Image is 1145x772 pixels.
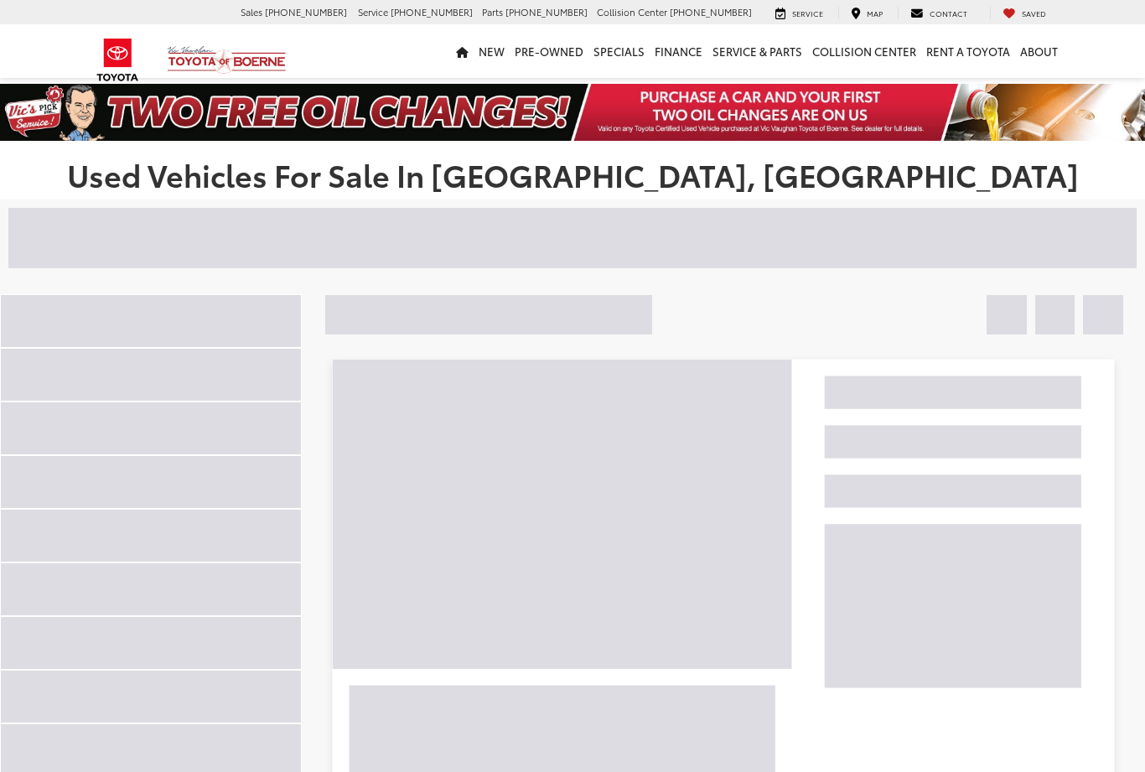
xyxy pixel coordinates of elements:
[1015,24,1063,78] a: About
[650,24,707,78] a: Finance
[763,7,836,20] a: Service
[597,5,667,18] span: Collision Center
[867,8,883,18] span: Map
[807,24,921,78] a: Collision Center
[265,5,347,18] span: [PHONE_NUMBER]
[474,24,510,78] a: New
[482,5,503,18] span: Parts
[898,7,980,20] a: Contact
[838,7,895,20] a: Map
[930,8,967,18] span: Contact
[167,45,287,75] img: Vic Vaughan Toyota of Boerne
[241,5,262,18] span: Sales
[792,8,823,18] span: Service
[510,24,588,78] a: Pre-Owned
[505,5,588,18] span: [PHONE_NUMBER]
[1022,8,1046,18] span: Saved
[670,5,752,18] span: [PHONE_NUMBER]
[86,33,149,87] img: Toyota
[707,24,807,78] a: Service & Parts: Opens in a new tab
[921,24,1015,78] a: Rent a Toyota
[990,7,1059,20] a: My Saved Vehicles
[588,24,650,78] a: Specials
[391,5,473,18] span: [PHONE_NUMBER]
[358,5,388,18] span: Service
[451,24,474,78] a: Home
